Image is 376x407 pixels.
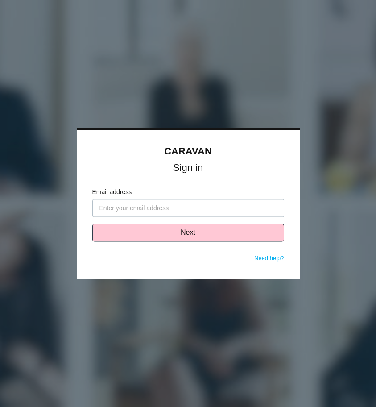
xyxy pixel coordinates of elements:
[254,255,284,262] a: Need help?
[92,199,284,217] input: Enter your email address
[92,164,284,172] h1: Sign in
[92,188,284,197] label: Email address
[92,224,284,242] button: Next
[164,145,212,157] a: CARAVAN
